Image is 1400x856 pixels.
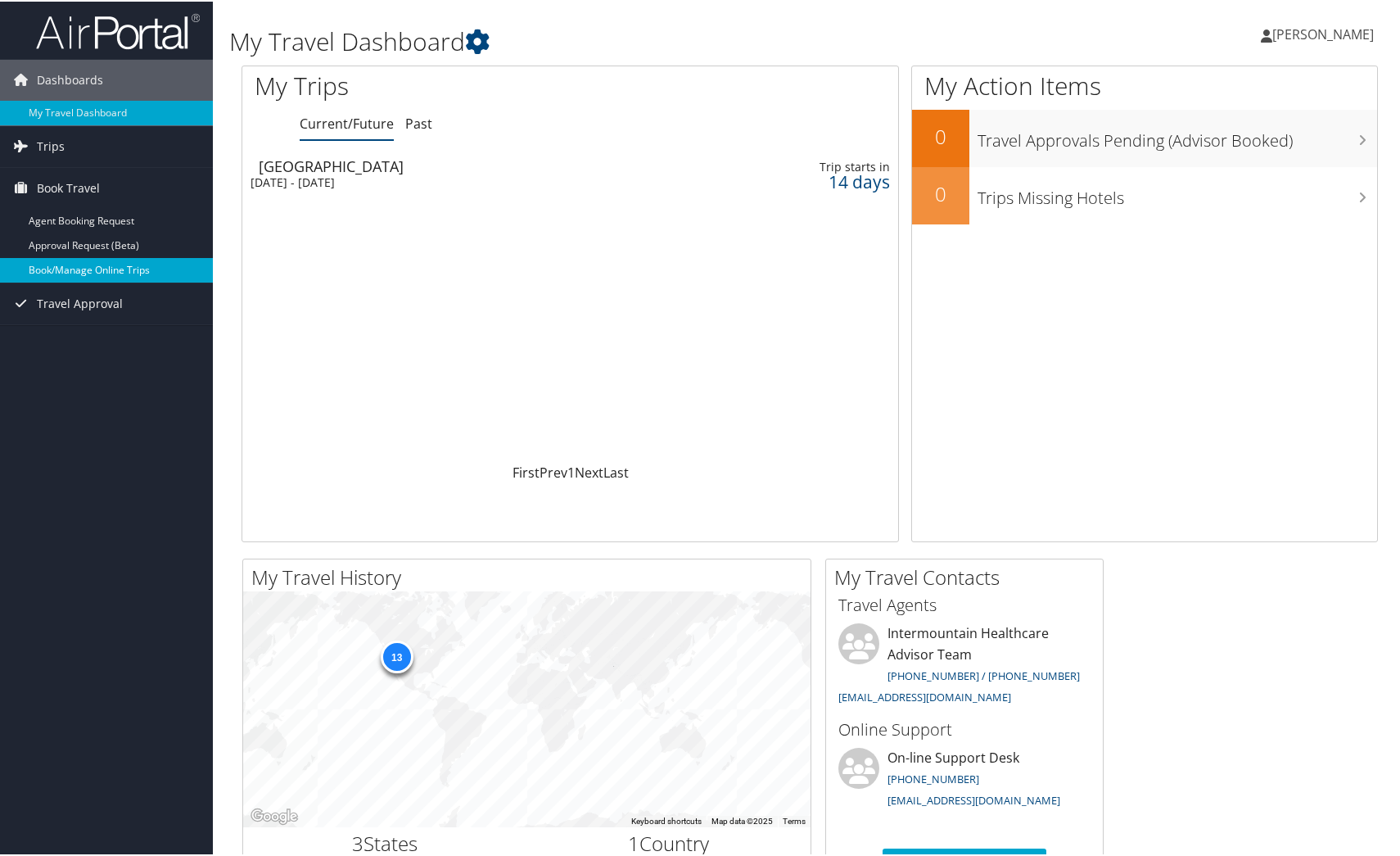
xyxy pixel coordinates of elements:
img: airportal-logo.png [36,11,200,49]
a: [EMAIL_ADDRESS][DOMAIN_NAME] [838,688,1011,703]
h3: Travel Approvals Pending (Advisor Booked) [978,120,1377,151]
a: Terms (opens in new tab) [783,815,806,824]
a: 0Trips Missing Hotels [912,165,1377,223]
h2: 0 [912,179,969,206]
h2: 0 [912,121,969,149]
li: Intermountain Healthcare Advisor Team [830,622,1099,709]
span: Travel Approval [37,282,123,323]
h1: My Trips [255,67,612,102]
span: Map data ©2025 [711,815,773,824]
span: 3 [352,828,364,855]
h3: Online Support [838,717,1091,740]
h2: My Travel Contacts [834,562,1103,590]
a: Open this area in Google Maps (opens a new window) [247,804,301,826]
img: Google [247,804,301,826]
a: [PHONE_NUMBER] / [PHONE_NUMBER] [887,667,1080,682]
h2: Country [540,828,799,856]
a: [EMAIL_ADDRESS][DOMAIN_NAME] [887,791,1060,806]
a: Past [405,113,432,131]
span: Trips [37,125,65,165]
a: Last [603,462,629,480]
div: [DATE] - [DATE] [251,174,665,188]
li: On-line Support Desk [830,746,1099,813]
a: 0Travel Approvals Pending (Advisor Booked) [912,108,1377,165]
div: 13 [380,639,413,672]
span: Dashboards [37,58,103,99]
a: Next [575,462,603,480]
span: Book Travel [37,166,100,207]
a: Current/Future [300,113,394,131]
a: [PERSON_NAME] [1261,8,1390,57]
a: Prev [540,462,567,480]
h1: My Travel Dashboard [229,23,1003,57]
span: [PERSON_NAME] [1272,24,1374,42]
div: [GEOGRAPHIC_DATA] [259,157,673,172]
a: First [513,462,540,480]
h2: My Travel History [251,562,811,590]
h1: My Action Items [912,67,1377,102]
div: Trip starts in [747,158,891,173]
div: 14 days [747,173,891,188]
span: 1 [628,828,639,855]
h3: Trips Missing Hotels [978,177,1377,208]
a: 1 [567,462,575,480]
h3: Travel Agents [838,592,1091,615]
a: [PHONE_NUMBER] [887,770,979,785]
button: Keyboard shortcuts [631,814,702,826]
h2: States [255,828,515,856]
